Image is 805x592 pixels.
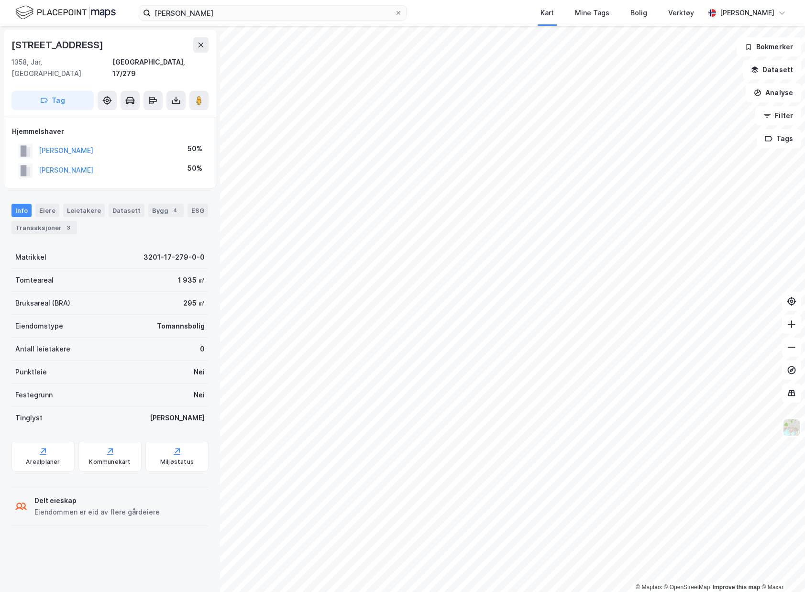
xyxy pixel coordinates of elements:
[630,7,647,19] div: Bolig
[11,91,94,110] button: Tag
[11,221,77,234] div: Transaksjoner
[720,7,774,19] div: [PERSON_NAME]
[187,143,202,154] div: 50%
[636,584,662,591] a: Mapbox
[713,584,760,591] a: Improve this map
[183,297,205,309] div: 295 ㎡
[148,204,184,217] div: Bygg
[15,412,43,424] div: Tinglyst
[143,252,205,263] div: 3201-17-279-0-0
[668,7,694,19] div: Verktøy
[15,366,47,378] div: Punktleie
[170,206,180,215] div: 4
[187,163,202,174] div: 50%
[746,83,801,102] button: Analyse
[15,297,70,309] div: Bruksareal (BRA)
[150,412,205,424] div: [PERSON_NAME]
[11,56,112,79] div: 1358, Jar, [GEOGRAPHIC_DATA]
[757,546,805,592] div: Kontrollprogram for chat
[34,495,160,506] div: Delt eieskap
[757,546,805,592] iframe: Chat Widget
[11,37,105,53] div: [STREET_ADDRESS]
[194,389,205,401] div: Nei
[12,126,208,137] div: Hjemmelshaver
[109,204,144,217] div: Datasett
[160,458,194,466] div: Miljøstatus
[15,4,116,21] img: logo.f888ab2527a4732fd821a326f86c7f29.svg
[737,37,801,56] button: Bokmerker
[63,204,105,217] div: Leietakere
[194,366,205,378] div: Nei
[783,418,801,437] img: Z
[34,506,160,518] div: Eiendommen er eid av flere gårdeiere
[15,252,46,263] div: Matrikkel
[15,320,63,332] div: Eiendomstype
[755,106,801,125] button: Filter
[112,56,209,79] div: [GEOGRAPHIC_DATA], 17/279
[743,60,801,79] button: Datasett
[187,204,208,217] div: ESG
[15,389,53,401] div: Festegrunn
[89,458,131,466] div: Kommunekart
[15,274,54,286] div: Tomteareal
[664,584,710,591] a: OpenStreetMap
[26,458,60,466] div: Arealplaner
[15,343,70,355] div: Antall leietakere
[64,223,73,232] div: 3
[157,320,205,332] div: Tomannsbolig
[540,7,554,19] div: Kart
[35,204,59,217] div: Eiere
[757,129,801,148] button: Tags
[200,343,205,355] div: 0
[11,204,32,217] div: Info
[178,274,205,286] div: 1 935 ㎡
[575,7,609,19] div: Mine Tags
[151,6,395,20] input: Søk på adresse, matrikkel, gårdeiere, leietakere eller personer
